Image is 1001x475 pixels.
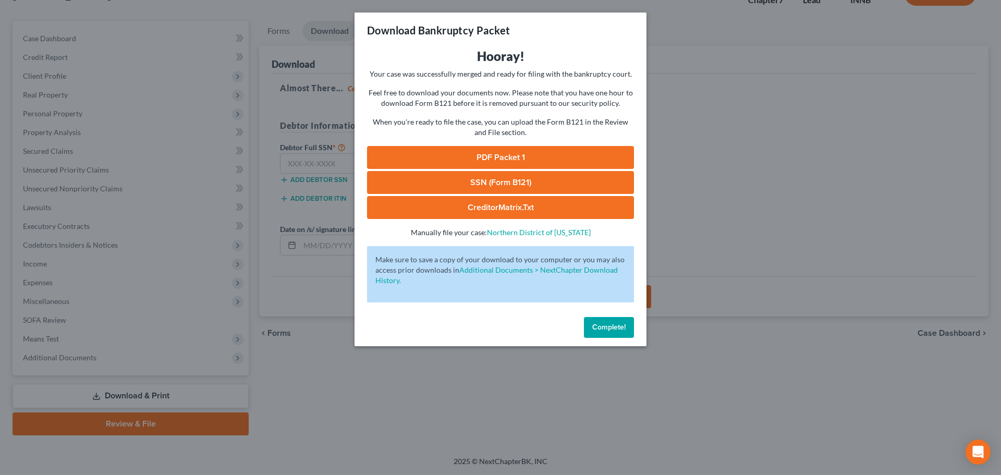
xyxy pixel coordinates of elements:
a: CreditorMatrix.txt [367,196,634,219]
h3: Hooray! [367,48,634,65]
p: Manually file your case: [367,227,634,238]
p: Your case was successfully merged and ready for filing with the bankruptcy court. [367,69,634,79]
a: SSN (Form B121) [367,171,634,194]
p: Make sure to save a copy of your download to your computer or you may also access prior downloads in [375,254,626,286]
a: Additional Documents > NextChapter Download History. [375,265,618,285]
p: Feel free to download your documents now. Please note that you have one hour to download Form B12... [367,88,634,108]
h3: Download Bankruptcy Packet [367,23,510,38]
div: Open Intercom Messenger [966,440,991,465]
a: Northern District of [US_STATE] [487,228,591,237]
span: Complete! [592,323,626,332]
p: When you're ready to file the case, you can upload the Form B121 in the Review and File section. [367,117,634,138]
a: PDF Packet 1 [367,146,634,169]
button: Complete! [584,317,634,338]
